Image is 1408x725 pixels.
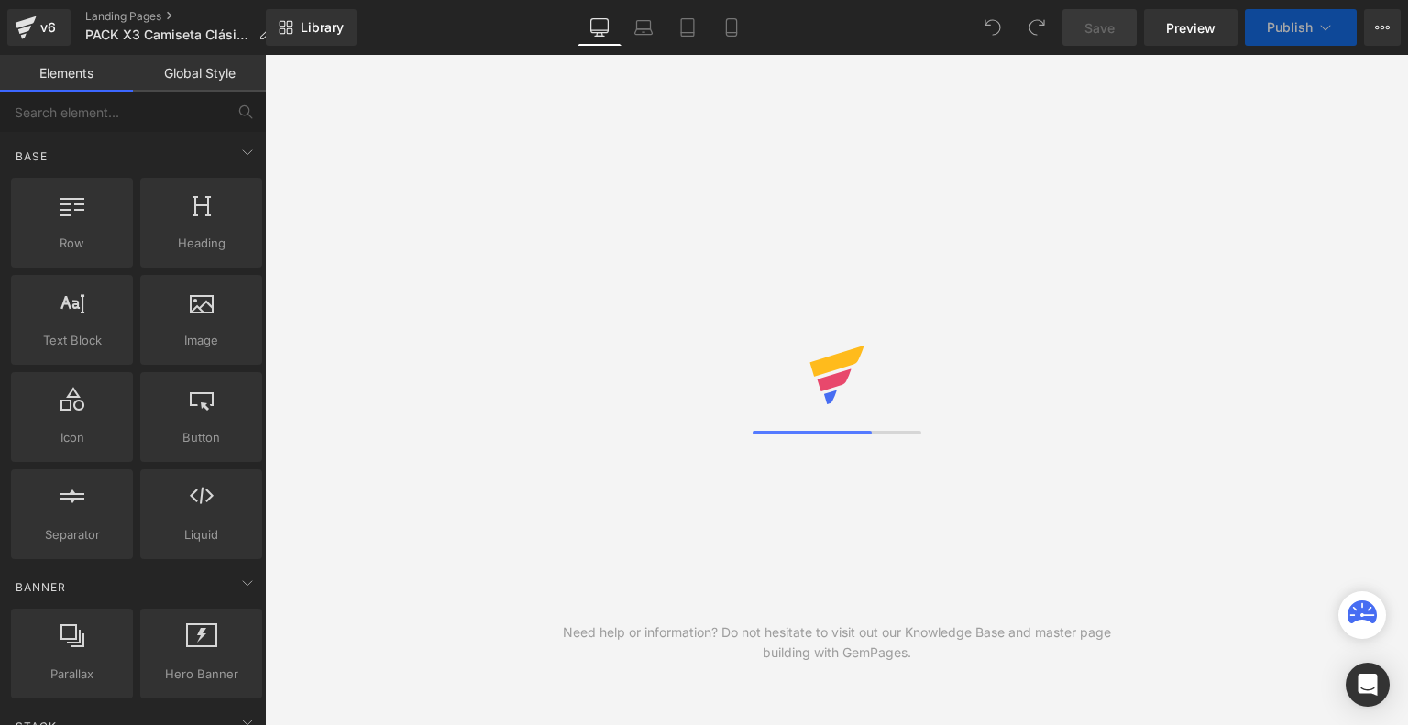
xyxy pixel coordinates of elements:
span: Text Block [16,331,127,350]
span: Row [16,234,127,253]
a: Tablet [665,9,709,46]
button: Publish [1245,9,1357,46]
div: Need help or information? Do not hesitate to visit out our Knowledge Base and master page buildin... [551,622,1123,663]
span: Banner [14,578,68,596]
span: Separator [16,525,127,544]
span: Image [146,331,257,350]
div: Open Intercom Messenger [1346,663,1390,707]
a: Preview [1144,9,1237,46]
span: PACK X3 Camiseta Clásicas [85,27,251,42]
div: v6 [37,16,60,39]
span: Hero Banner [146,665,257,684]
a: Desktop [577,9,621,46]
span: Liquid [146,525,257,544]
button: Redo [1018,9,1055,46]
a: Landing Pages [85,9,286,24]
span: Parallax [16,665,127,684]
a: Global Style [133,55,266,92]
button: Undo [974,9,1011,46]
a: Mobile [709,9,753,46]
span: Icon [16,428,127,447]
span: Save [1084,18,1115,38]
span: Heading [146,234,257,253]
span: Button [146,428,257,447]
a: Laptop [621,9,665,46]
a: v6 [7,9,71,46]
span: Preview [1166,18,1215,38]
a: New Library [266,9,357,46]
span: Publish [1267,20,1313,35]
span: Library [301,19,344,36]
span: Base [14,148,49,165]
button: More [1364,9,1401,46]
